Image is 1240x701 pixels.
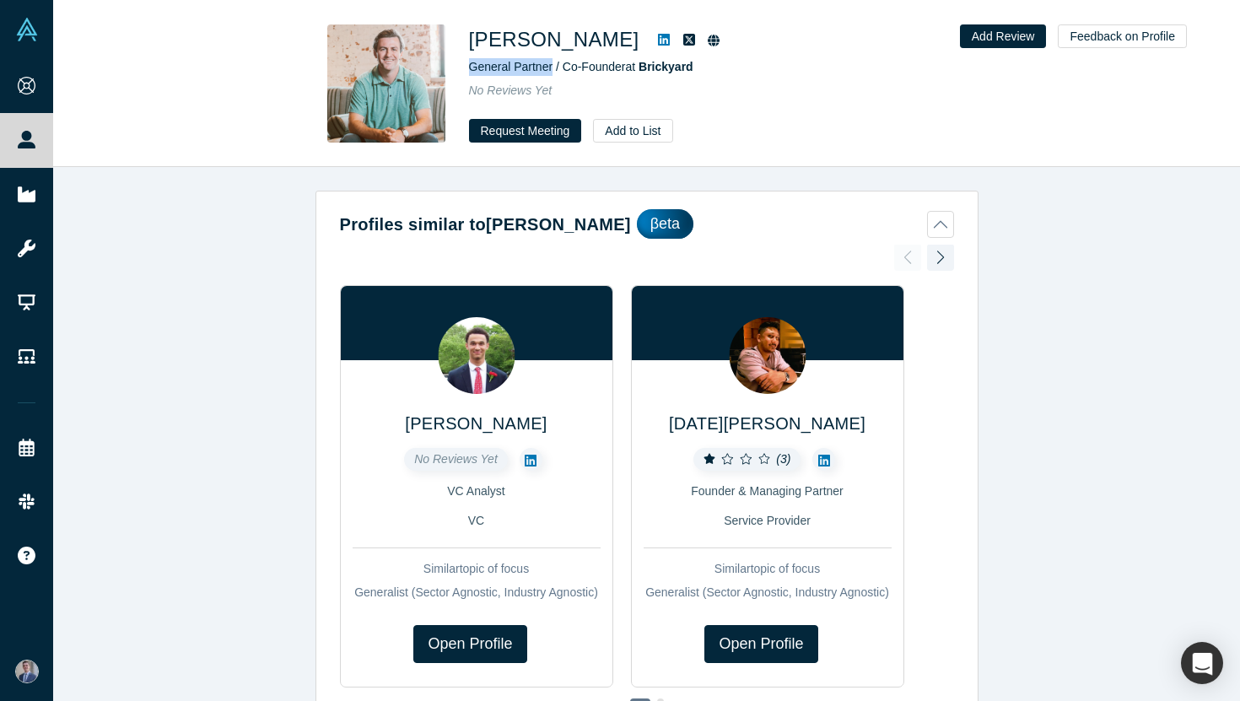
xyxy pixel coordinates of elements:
[340,209,954,239] button: Profiles similar to[PERSON_NAME]βeta
[593,119,672,143] button: Add to List
[704,625,817,663] a: Open Profile
[15,18,39,41] img: Alchemist Vault Logo
[15,660,39,683] img: Connor Owen's Account
[353,512,601,530] div: VC
[669,414,865,433] a: [DATE][PERSON_NAME]
[340,212,631,237] h2: Profiles similar to [PERSON_NAME]
[469,24,639,55] h1: [PERSON_NAME]
[637,209,693,239] div: βeta
[413,625,526,663] a: Open Profile
[469,84,553,97] span: No Reviews Yet
[438,317,515,394] img: Jason Bird's Profile Image
[327,24,445,143] img: Matt Patterson's Profile Image
[776,452,790,466] i: ( 3 )
[469,60,693,73] span: General Partner / Co-Founder at
[639,60,693,73] a: Brickyard
[645,585,889,599] span: Generalist (Sector Agnostic, Industry Agnostic)
[354,585,598,599] span: Generalist (Sector Agnostic, Industry Agnostic)
[729,317,806,394] img: Kartik Agnihotri's Profile Image
[414,452,498,466] span: No Reviews Yet
[405,414,547,433] a: [PERSON_NAME]
[469,119,582,143] button: Request Meeting
[644,512,892,530] div: Service Provider
[691,484,844,498] span: Founder & Managing Partner
[644,560,892,578] div: Similar topic of focus
[353,560,601,578] div: Similar topic of focus
[447,484,504,498] span: VC Analyst
[960,24,1047,48] button: Add Review
[1058,24,1187,48] button: Feedback on Profile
